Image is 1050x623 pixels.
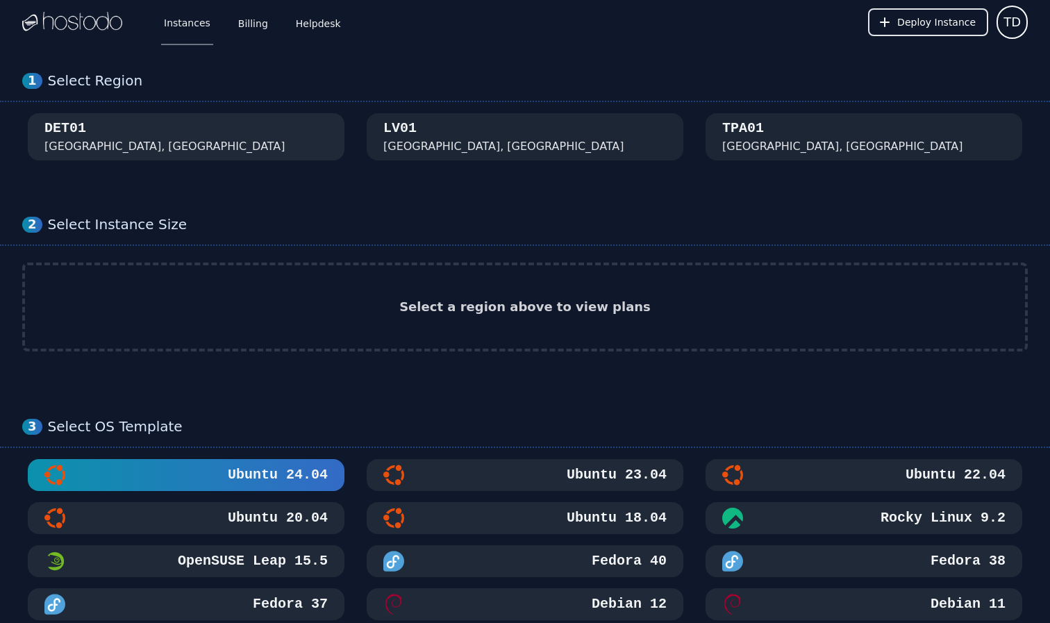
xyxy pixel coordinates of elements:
h3: Ubuntu 20.04 [225,508,328,528]
button: Fedora 38Fedora 38 [706,545,1022,577]
button: Ubuntu 22.04Ubuntu 22.04 [706,459,1022,491]
div: LV01 [383,119,417,138]
button: Ubuntu 18.04Ubuntu 18.04 [367,502,683,534]
img: Ubuntu 23.04 [383,465,404,485]
img: Fedora 40 [383,551,404,572]
img: Debian 12 [383,594,404,615]
img: Rocky Linux 9.2 [722,508,743,529]
h3: Fedora 40 [589,551,667,571]
div: Select Instance Size [48,216,1028,233]
button: Debian 12Debian 12 [367,588,683,620]
div: 2 [22,217,42,233]
button: Rocky Linux 9.2Rocky Linux 9.2 [706,502,1022,534]
button: OpenSUSE Leap 15.5 MinimalOpenSUSE Leap 15.5 [28,545,344,577]
div: DET01 [44,119,86,138]
button: TPA01 [GEOGRAPHIC_DATA], [GEOGRAPHIC_DATA] [706,113,1022,160]
h3: Ubuntu 23.04 [564,465,667,485]
h3: Ubuntu 24.04 [225,465,328,485]
button: Fedora 37Fedora 37 [28,588,344,620]
button: LV01 [GEOGRAPHIC_DATA], [GEOGRAPHIC_DATA] [367,113,683,160]
div: [GEOGRAPHIC_DATA], [GEOGRAPHIC_DATA] [44,138,285,155]
img: Fedora 37 [44,594,65,615]
button: Fedora 40Fedora 40 [367,545,683,577]
img: Ubuntu 24.04 [44,465,65,485]
h2: Select a region above to view plans [399,297,651,317]
button: DET01 [GEOGRAPHIC_DATA], [GEOGRAPHIC_DATA] [28,113,344,160]
span: Deploy Instance [897,15,976,29]
img: Ubuntu 20.04 [44,508,65,529]
img: Debian 11 [722,594,743,615]
div: Select OS Template [48,418,1028,435]
span: TD [1003,13,1021,32]
button: Ubuntu 24.04Ubuntu 24.04 [28,459,344,491]
div: 3 [22,419,42,435]
button: User menu [997,6,1028,39]
h3: Debian 11 [928,595,1006,614]
button: Ubuntu 20.04Ubuntu 20.04 [28,502,344,534]
h3: Ubuntu 18.04 [564,508,667,528]
h3: Rocky Linux 9.2 [878,508,1006,528]
h3: Ubuntu 22.04 [903,465,1006,485]
h3: Fedora 38 [928,551,1006,571]
button: Deploy Instance [868,8,988,36]
div: TPA01 [722,119,764,138]
div: 1 [22,73,42,89]
h3: Fedora 37 [250,595,328,614]
button: Ubuntu 23.04Ubuntu 23.04 [367,459,683,491]
img: Ubuntu 22.04 [722,465,743,485]
img: OpenSUSE Leap 15.5 Minimal [44,551,65,572]
img: Ubuntu 18.04 [383,508,404,529]
button: Debian 11Debian 11 [706,588,1022,620]
img: Logo [22,12,122,33]
h3: OpenSUSE Leap 15.5 [175,551,328,571]
div: [GEOGRAPHIC_DATA], [GEOGRAPHIC_DATA] [722,138,963,155]
h3: Debian 12 [589,595,667,614]
div: [GEOGRAPHIC_DATA], [GEOGRAPHIC_DATA] [383,138,624,155]
div: Select Region [48,72,1028,90]
img: Fedora 38 [722,551,743,572]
